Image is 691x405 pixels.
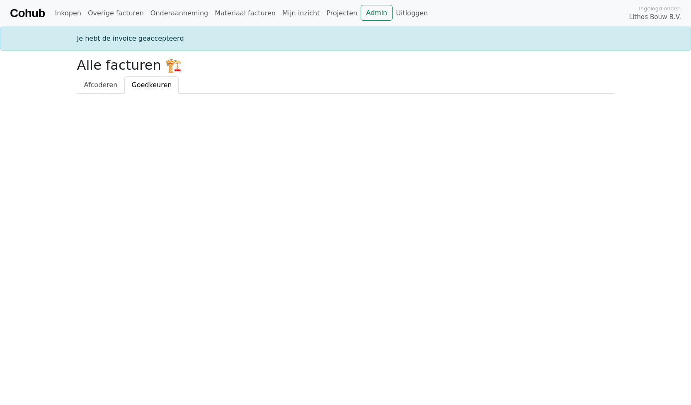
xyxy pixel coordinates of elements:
h2: Alle facturen 🏗️ [77,57,614,73]
a: Admin [361,5,393,21]
a: Goedkeuren [124,76,179,94]
span: Lithos Bouw B.V. [629,12,681,22]
span: Afcoderen [84,81,118,89]
a: Projecten [323,5,361,22]
a: Afcoderen [77,76,125,94]
a: Cohub [10,3,45,23]
a: Overige facturen [85,5,147,22]
div: Je hebt de invoice geaccepteerd [72,34,619,44]
span: Ingelogd onder: [639,5,681,12]
a: Materiaal facturen [211,5,279,22]
a: Inkopen [51,5,84,22]
a: Uitloggen [393,5,431,22]
a: Onderaanneming [147,5,211,22]
span: Goedkeuren [131,81,172,89]
a: Mijn inzicht [279,5,323,22]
